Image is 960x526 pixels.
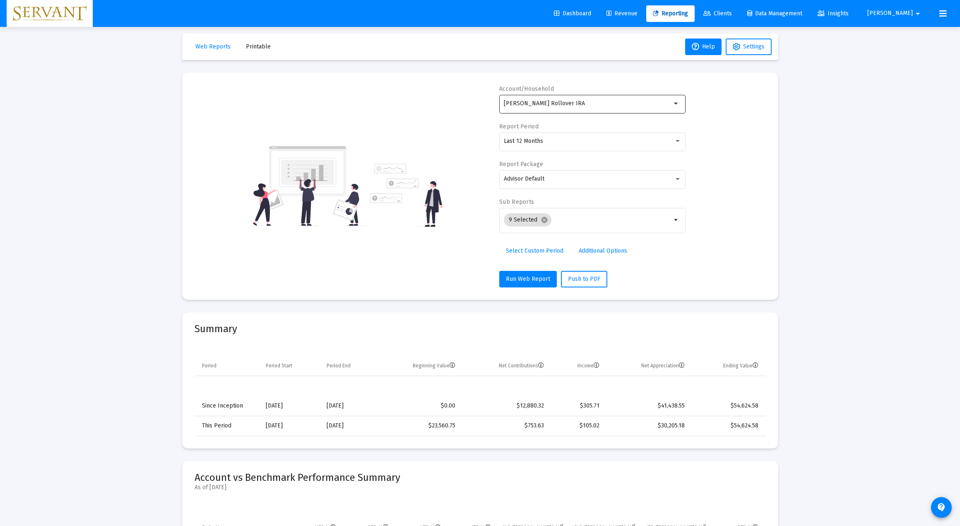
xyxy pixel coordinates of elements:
[554,10,591,17] span: Dashboard
[653,10,688,17] span: Reporting
[189,39,237,55] button: Web Reports
[195,336,766,436] div: Data grid
[504,212,671,228] mat-chip-list: Selection
[605,416,691,436] td: $30,205.18
[195,325,766,333] mat-card-title: Summary
[703,10,732,17] span: Clients
[499,271,557,287] button: Run Web Report
[202,362,217,369] div: Period
[370,164,443,227] img: reporting-alt
[857,5,933,22] button: [PERSON_NAME]
[506,247,563,254] span: Select Custom Period
[691,356,765,376] td: Column Ending Value
[685,39,722,55] button: Help
[671,215,681,225] mat-icon: arrow_drop_down
[867,10,913,17] span: [PERSON_NAME]
[461,396,550,416] td: $12,880.32
[743,43,765,50] span: Settings
[499,198,534,205] label: Sub Reports
[246,43,271,50] span: Printable
[260,356,321,376] td: Column Period Start
[195,356,260,376] td: Column Period
[251,145,365,227] img: reporting
[413,362,455,369] div: Beginning Value
[461,356,550,376] td: Column Net Contributions
[266,422,315,430] div: [DATE]
[646,5,695,22] a: Reporting
[723,362,758,369] div: Ending Value
[550,396,605,416] td: $305.71
[195,483,400,492] mat-card-subtitle: As of [DATE]
[504,138,543,145] span: Last 12 Months
[936,502,946,512] mat-icon: contact_support
[741,5,809,22] a: Data Management
[671,99,681,109] mat-icon: arrow_drop_down
[321,356,378,376] td: Column Period End
[691,416,765,436] td: $54,624.58
[378,396,461,416] td: $0.00
[506,275,550,282] span: Run Web Report
[195,472,400,483] span: Account vs Benchmark Performance Summary
[811,5,855,22] a: Insights
[195,43,231,50] span: Web Reports
[266,362,292,369] div: Period Start
[726,39,772,55] button: Settings
[579,247,627,254] span: Additional Options
[327,362,351,369] div: Period End
[499,161,543,168] label: Report Package
[568,275,600,282] span: Push to PDF
[818,10,849,17] span: Insights
[266,402,315,410] div: [DATE]
[697,5,739,22] a: Clients
[378,416,461,436] td: $23,560.75
[913,5,923,22] mat-icon: arrow_drop_down
[378,356,461,376] td: Column Beginning Value
[550,356,605,376] td: Column Income
[499,85,554,92] label: Account/Household
[13,5,87,22] img: Dashboard
[195,396,260,416] td: Since Inception
[327,402,373,410] div: [DATE]
[504,100,671,107] input: Search or select an account or household
[641,362,685,369] div: Net Appreciation
[605,396,691,416] td: $41,438.55
[195,416,260,436] td: This Period
[499,362,544,369] div: Net Contributions
[606,10,638,17] span: Revenue
[600,5,644,22] a: Revenue
[550,416,605,436] td: $105.02
[605,356,691,376] td: Column Net Appreciation
[499,123,539,130] label: Report Period
[504,213,551,227] mat-chip: 9 Selected
[541,216,548,224] mat-icon: cancel
[504,175,544,182] span: Advisor Default
[747,10,802,17] span: Data Management
[461,416,550,436] td: $753.63
[561,271,607,287] button: Push to PDF
[239,39,277,55] button: Printable
[327,422,373,430] div: [DATE]
[692,43,715,50] span: Help
[691,396,765,416] td: $54,624.58
[577,362,599,369] div: Income
[547,5,598,22] a: Dashboard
